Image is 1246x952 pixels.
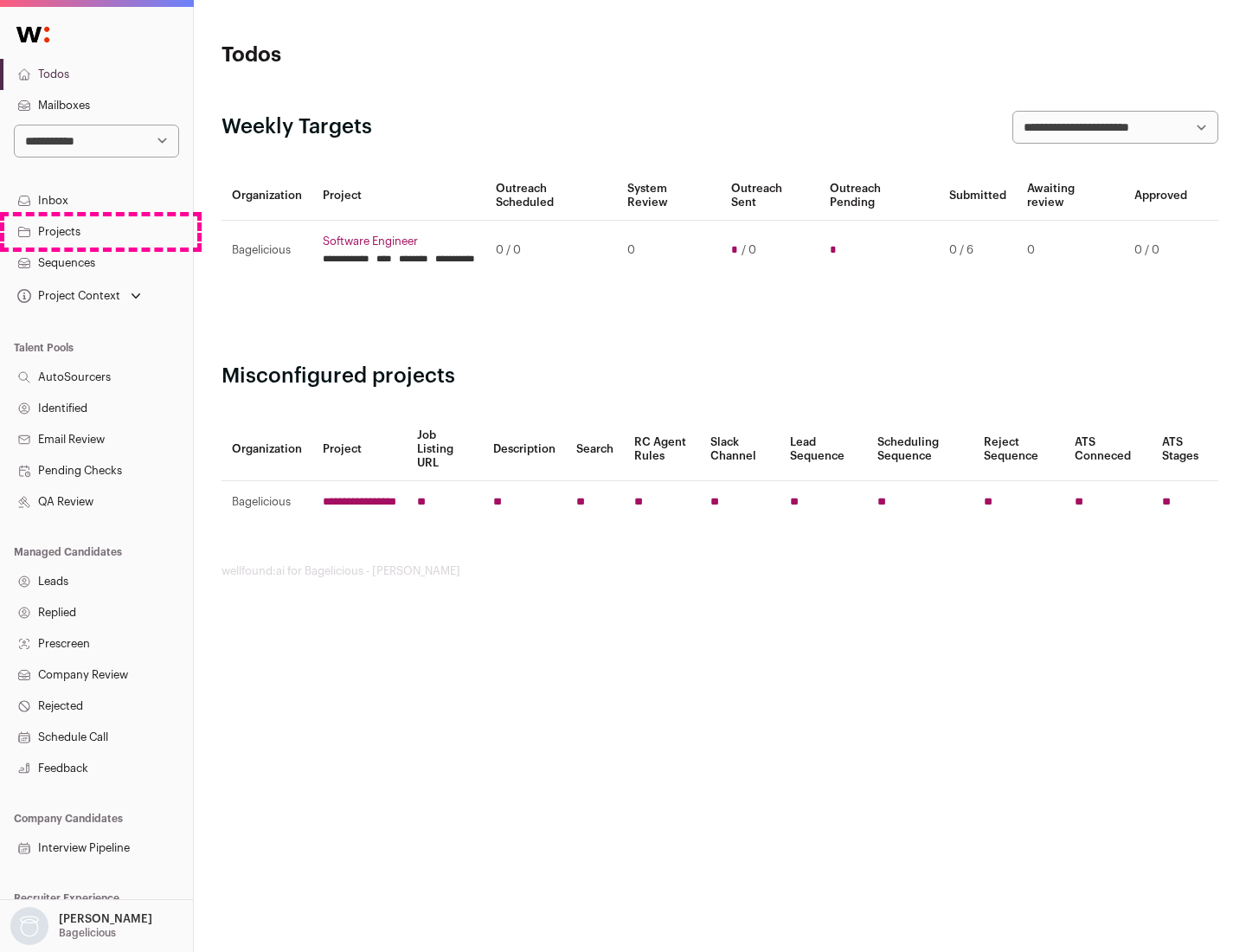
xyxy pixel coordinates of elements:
[222,221,312,280] td: Bagelicious
[222,363,1218,390] h2: Misconfigured projects
[1152,418,1218,481] th: ATS Stages
[222,171,312,221] th: Organization
[483,418,566,481] th: Description
[485,171,617,221] th: Outreach Scheduled
[59,926,116,940] p: Bagelicious
[973,418,1065,481] th: Reject Sequence
[780,418,867,481] th: Lead Sequence
[1064,418,1151,481] th: ATS Conneced
[7,17,59,52] img: Wellfound
[10,907,48,945] img: nopic.png
[312,418,407,481] th: Project
[222,481,312,524] td: Bagelicious
[7,907,156,945] button: Open dropdown
[407,418,483,481] th: Job Listing URL
[742,243,756,257] span: / 0
[721,171,820,221] th: Outreach Sent
[222,418,312,481] th: Organization
[617,171,720,221] th: System Review
[700,418,780,481] th: Slack Channel
[222,564,1218,578] footer: wellfound:ai for Bagelicious - [PERSON_NAME]
[624,418,699,481] th: RC Agent Rules
[1017,171,1124,221] th: Awaiting review
[485,221,617,280] td: 0 / 0
[1017,221,1124,280] td: 0
[14,284,145,308] button: Open dropdown
[867,418,973,481] th: Scheduling Sequence
[566,418,624,481] th: Search
[617,221,720,280] td: 0
[1124,171,1198,221] th: Approved
[939,171,1017,221] th: Submitted
[222,42,554,69] h1: Todos
[939,221,1017,280] td: 0 / 6
[312,171,485,221] th: Project
[14,289,120,303] div: Project Context
[819,171,938,221] th: Outreach Pending
[222,113,372,141] h2: Weekly Targets
[1124,221,1198,280] td: 0 / 0
[59,912,152,926] p: [PERSON_NAME]
[323,235,475,248] a: Software Engineer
